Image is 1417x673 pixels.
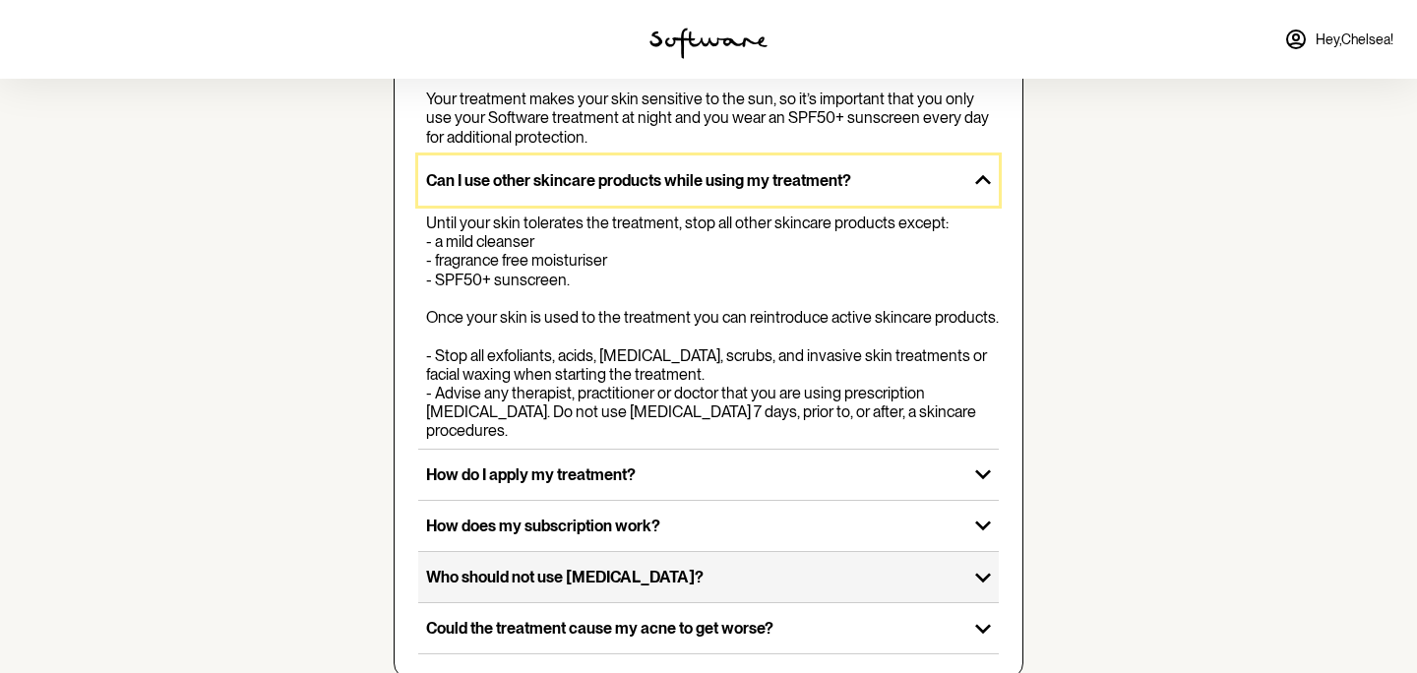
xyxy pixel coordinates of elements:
[1316,31,1393,48] span: Hey, Chelsea !
[426,517,959,535] p: How does my subscription work?
[418,206,999,448] div: Can I use other skincare products while using my treatment?
[426,568,959,586] p: Who should not use [MEDICAL_DATA]?
[426,214,999,440] div: Until your skin tolerates the treatment, stop all other skincare products except: - a mild cleans...
[418,450,999,500] button: How do I apply my treatment?
[418,603,999,653] button: Could the treatment cause my acne to get worse?
[649,28,768,59] img: software logo
[426,619,959,638] p: Could the treatment cause my acne to get worse?
[426,171,959,190] p: Can I use other skincare products while using my treatment?
[418,501,999,551] button: How does my subscription work?
[418,155,999,206] button: Can I use other skincare products while using my treatment?
[426,465,959,484] p: How do I apply my treatment?
[1272,16,1405,63] a: Hey,Chelsea!
[418,552,999,602] button: Who should not use [MEDICAL_DATA]?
